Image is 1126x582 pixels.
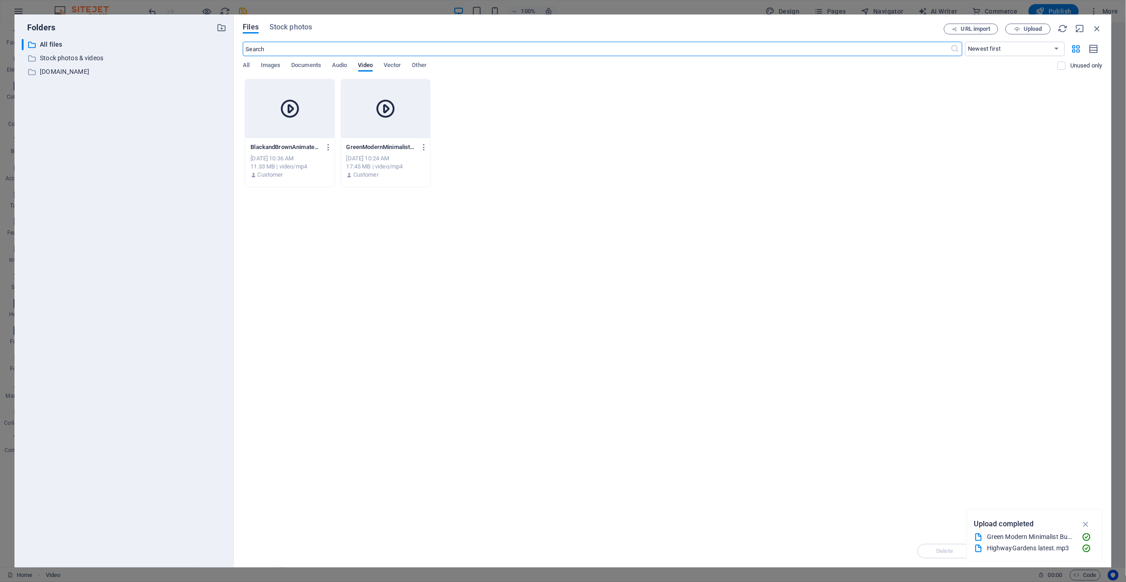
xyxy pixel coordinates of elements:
[1070,62,1102,70] p: Displays only files that are not in use on the website. Files added during this session can still...
[961,26,991,32] span: URL import
[22,39,24,50] div: ​
[22,22,55,34] p: Folders
[1006,24,1051,34] button: Upload
[243,60,250,72] span: All
[944,24,998,34] button: URL import
[250,143,321,151] p: BlackandBrownAnimatedSimpleHairSalonPromoMobileVideo-Uv9fR0XwpI9gli16V9zY0g.mp4
[22,53,226,64] div: Stock photos & videos
[974,518,1034,530] p: Upload completed
[346,143,417,151] p: GreenModernMinimalistBusinessStartupVideo-d7utWaU6C5gKCeTxgJ_AEQ.mp4
[261,60,281,72] span: Images
[1075,24,1085,34] i: Minimize
[40,39,210,50] p: All files
[22,66,226,77] div: [DOMAIN_NAME]
[243,22,259,33] span: Files
[291,60,321,72] span: Documents
[332,60,347,72] span: Audio
[250,163,329,171] div: 11.33 MB | video/mp4
[384,60,401,72] span: Vector
[1024,26,1042,32] span: Upload
[346,154,425,163] div: [DATE] 10:24 AM
[217,23,226,33] i: Create new folder
[987,532,1075,542] div: Green Modern Minimalist Business Startup Video.mp4
[40,67,210,77] p: [DOMAIN_NAME]
[258,171,283,179] p: Customer
[412,60,427,72] span: Other
[346,163,425,171] div: 17.45 MB | video/mp4
[358,60,373,72] span: Video
[40,53,210,63] p: Stock photos & videos
[353,171,379,179] p: Customer
[250,154,329,163] div: [DATE] 10:36 AM
[1058,24,1068,34] i: Reload
[269,22,312,33] span: Stock photos
[987,543,1075,553] div: HighwayGardens latest.mp3
[243,42,950,56] input: Search
[1092,24,1102,34] i: Close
